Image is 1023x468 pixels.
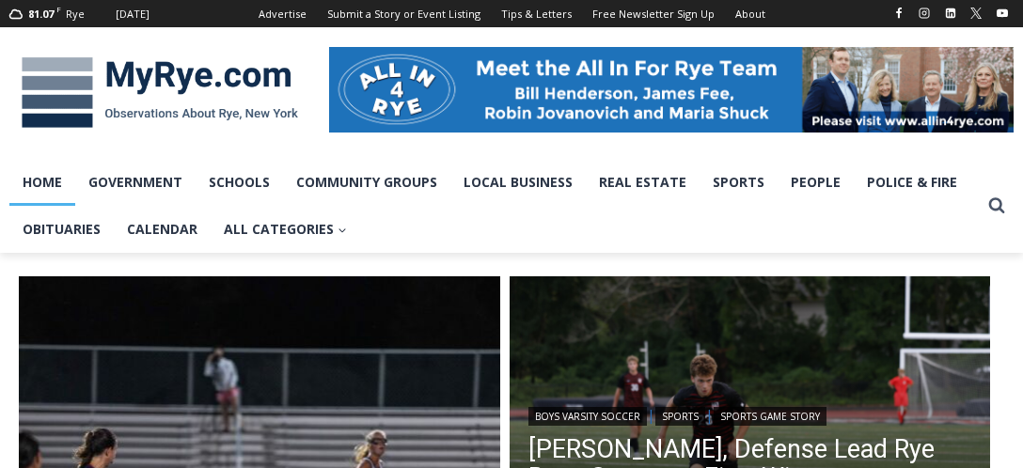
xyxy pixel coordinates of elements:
a: Police & Fire [854,159,970,206]
img: MyRye.com [9,44,310,142]
a: Obituaries [9,206,114,253]
span: F [56,4,61,14]
a: Instagram [913,2,936,24]
a: Sports [700,159,778,206]
a: X [965,2,987,24]
a: All Categories [211,206,360,253]
span: 81.07 [28,7,54,21]
img: All in for Rye [329,47,1014,132]
a: Facebook [888,2,910,24]
a: YouTube [991,2,1014,24]
a: Boys Varsity Soccer [528,407,647,426]
a: Sports Game Story [714,407,826,426]
a: People [778,159,854,206]
div: | | [528,403,972,426]
a: Linkedin [939,2,962,24]
a: Real Estate [586,159,700,206]
a: Local Business [450,159,586,206]
a: Government [75,159,196,206]
a: Home [9,159,75,206]
div: [DATE] [116,6,150,23]
a: Schools [196,159,283,206]
button: View Search Form [980,189,1014,223]
div: Rye [66,6,85,23]
a: Calendar [114,206,211,253]
a: Sports [655,407,705,426]
a: Community Groups [283,159,450,206]
nav: Primary Navigation [9,159,980,254]
span: All Categories [224,219,347,240]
